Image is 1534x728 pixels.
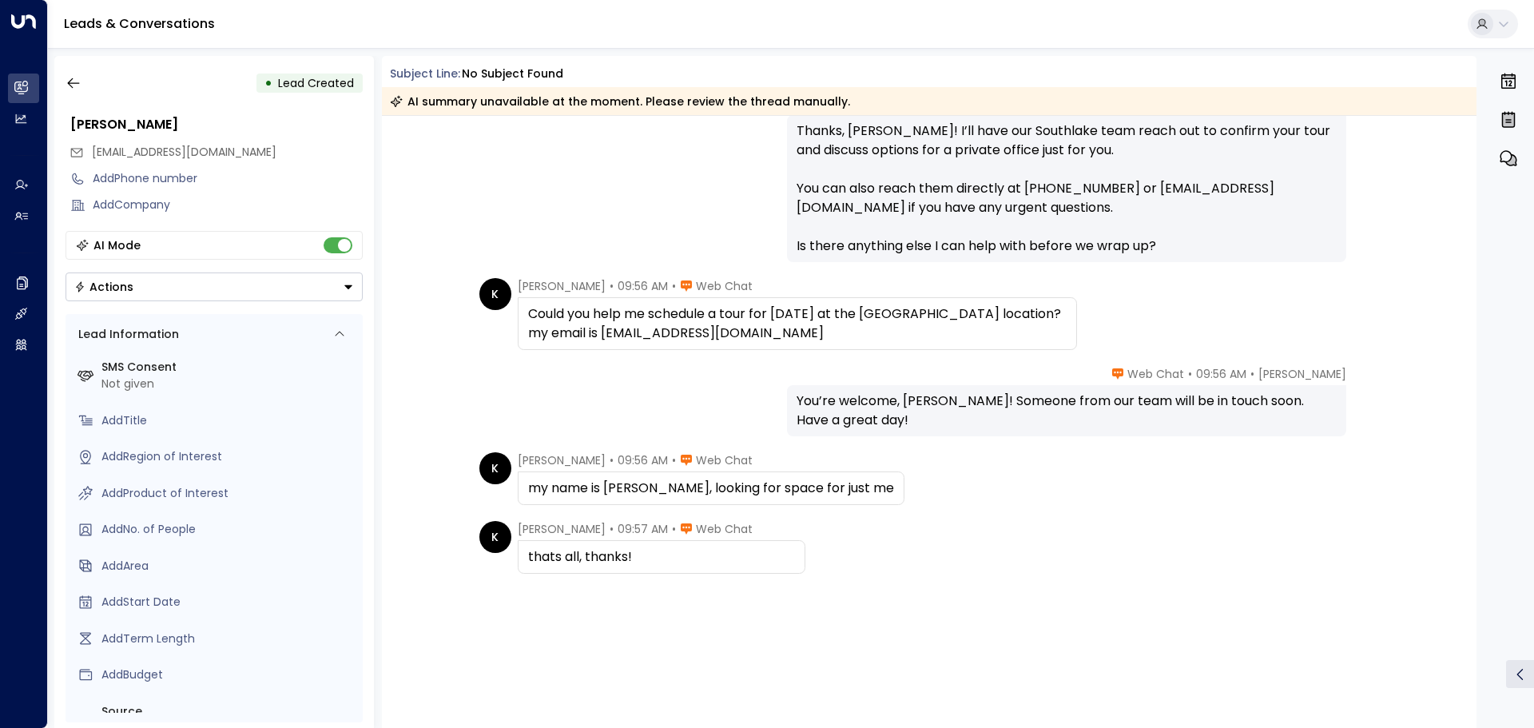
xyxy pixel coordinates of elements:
span: Web Chat [696,521,753,537]
div: AddBudget [101,666,356,683]
span: 09:56 AM [618,452,668,468]
span: • [672,521,676,537]
span: Web Chat [1127,366,1184,382]
span: [PERSON_NAME] [518,452,606,468]
span: • [672,452,676,468]
button: Actions [66,273,363,301]
span: [EMAIL_ADDRESS][DOMAIN_NAME] [92,144,276,160]
span: [PERSON_NAME] [1258,366,1346,382]
img: 17_headshot.jpg [1353,366,1385,398]
span: • [610,521,614,537]
div: K [479,278,511,310]
span: • [672,278,676,294]
span: • [1188,366,1192,382]
div: You’re welcome, [PERSON_NAME]! Someone from our team will be in touch soon. Have a great day! [797,392,1337,430]
div: Could you help me schedule a tour for [DATE] at the [GEOGRAPHIC_DATA] location? my email is [EMAI... [528,304,1067,343]
a: Leads & Conversations [64,14,215,33]
div: AddStart Date [101,594,356,611]
span: [PERSON_NAME] [518,521,606,537]
div: Not given [101,376,356,392]
div: K [479,452,511,484]
span: Web Chat [696,452,753,468]
div: Lead Information [73,326,179,343]
div: AddPhone number [93,170,363,187]
span: • [610,452,614,468]
div: AddCompany [93,197,363,213]
div: AddRegion of Interest [101,448,356,465]
span: klaubert6+webchattest4@gmail.com [92,144,276,161]
div: AddProduct of Interest [101,485,356,502]
div: No subject found [462,66,563,82]
span: Subject Line: [390,66,460,82]
div: AddTitle [101,412,356,429]
span: Web Chat [696,278,753,294]
div: Button group with a nested menu [66,273,363,301]
label: Source [101,703,356,720]
span: • [1250,366,1254,382]
span: 09:57 AM [618,521,668,537]
span: [PERSON_NAME] [518,278,606,294]
span: Lead Created [278,75,354,91]
span: 09:56 AM [618,278,668,294]
div: K [479,521,511,553]
div: my name is [PERSON_NAME], looking for space for just me [528,479,894,498]
div: • [264,69,272,97]
div: Actions [74,280,133,294]
label: SMS Consent [101,359,356,376]
span: • [610,278,614,294]
div: AI Mode [93,237,141,253]
div: Thanks, [PERSON_NAME]! I’ll have our Southlake team reach out to confirm your tour and discuss op... [797,121,1337,256]
div: [PERSON_NAME] [70,115,363,134]
span: 09:56 AM [1196,366,1246,382]
div: AddTerm Length [101,631,356,647]
div: thats all, thanks! [528,547,795,567]
div: AddNo. of People [101,521,356,538]
div: AI summary unavailable at the moment. Please review the thread manually. [390,93,850,109]
div: AddArea [101,558,356,575]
